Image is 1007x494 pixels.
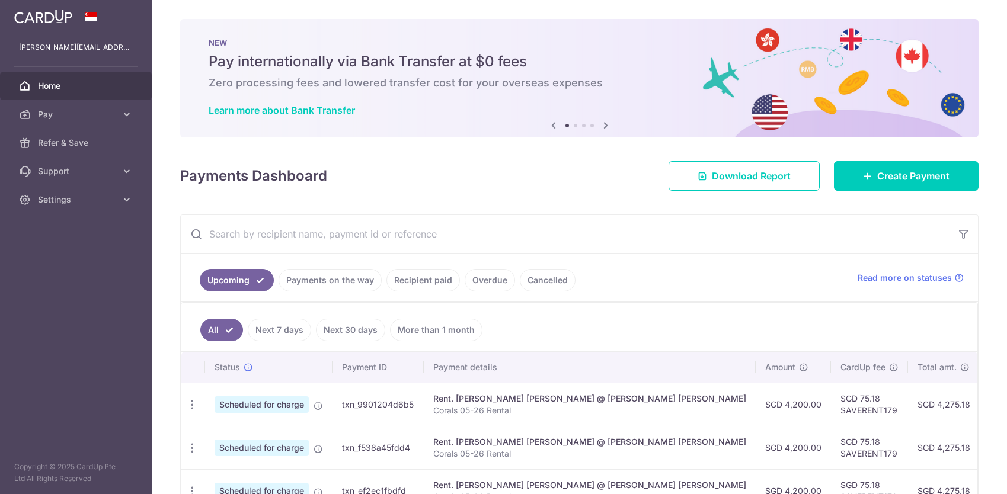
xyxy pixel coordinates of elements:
[908,426,983,469] td: SGD 4,275.18
[433,405,746,416] p: Corals 05-26 Rental
[465,269,515,291] a: Overdue
[858,272,964,284] a: Read more on statuses
[248,319,311,341] a: Next 7 days
[316,319,385,341] a: Next 30 days
[200,269,274,291] a: Upcoming
[433,436,746,448] div: Rent. [PERSON_NAME] [PERSON_NAME] @ [PERSON_NAME] [PERSON_NAME]
[520,269,576,291] a: Cancelled
[433,479,746,491] div: Rent. [PERSON_NAME] [PERSON_NAME] @ [PERSON_NAME] [PERSON_NAME]
[756,426,831,469] td: SGD 4,200.00
[333,426,424,469] td: txn_f538a45fdd4
[433,393,746,405] div: Rent. [PERSON_NAME] [PERSON_NAME] @ [PERSON_NAME] [PERSON_NAME]
[38,108,116,120] span: Pay
[858,272,952,284] span: Read more on statuses
[180,165,327,187] h4: Payments Dashboard
[756,383,831,426] td: SGD 4,200.00
[333,383,424,426] td: txn_9901204d6b5
[209,38,950,47] p: NEW
[390,319,482,341] a: More than 1 month
[209,104,355,116] a: Learn more about Bank Transfer
[669,161,820,191] a: Download Report
[38,80,116,92] span: Home
[908,383,983,426] td: SGD 4,275.18
[215,361,240,373] span: Status
[19,41,133,53] p: [PERSON_NAME][EMAIL_ADDRESS][DOMAIN_NAME]
[333,352,424,383] th: Payment ID
[279,269,382,291] a: Payments on the way
[200,319,243,341] a: All
[831,383,908,426] td: SGD 75.18 SAVERENT179
[38,137,116,149] span: Refer & Save
[712,169,791,183] span: Download Report
[181,215,950,253] input: Search by recipient name, payment id or reference
[831,426,908,469] td: SGD 75.18 SAVERENT179
[918,361,957,373] span: Total amt.
[765,361,795,373] span: Amount
[877,169,950,183] span: Create Payment
[840,361,885,373] span: CardUp fee
[38,194,116,206] span: Settings
[38,165,116,177] span: Support
[215,396,309,413] span: Scheduled for charge
[433,448,746,460] p: Corals 05-26 Rental
[386,269,460,291] a: Recipient paid
[180,19,979,137] img: Bank transfer banner
[834,161,979,191] a: Create Payment
[14,9,72,24] img: CardUp
[215,440,309,456] span: Scheduled for charge
[209,76,950,90] h6: Zero processing fees and lowered transfer cost for your overseas expenses
[209,52,950,71] h5: Pay internationally via Bank Transfer at $0 fees
[424,352,756,383] th: Payment details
